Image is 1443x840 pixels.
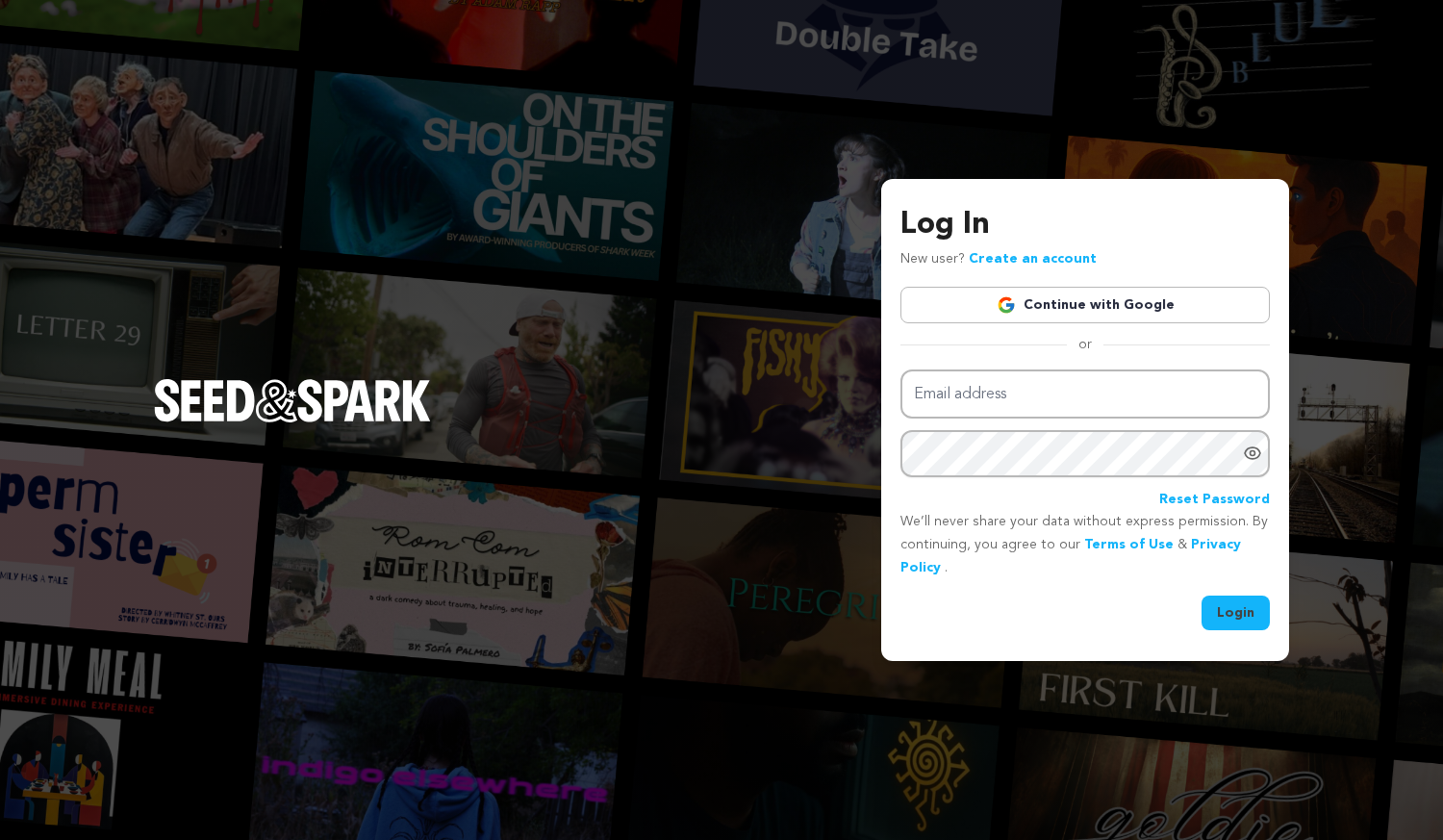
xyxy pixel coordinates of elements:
[1067,335,1103,354] span: or
[1159,489,1270,512] a: Reset Password
[1084,538,1174,551] a: Terms of Use
[1202,596,1270,630] button: Login
[154,379,431,460] a: Seed&Spark Homepage
[154,379,431,421] img: Seed&Spark Logo
[997,295,1016,315] img: Google logo
[969,252,1097,266] a: Create an account
[900,369,1270,419] input: Email address
[900,538,1241,574] a: Privacy Policy
[900,287,1270,323] a: Continue with Google
[900,248,1097,271] p: New user?
[900,511,1270,579] p: We’ll never share your data without express permission. By continuing, you agree to our & .
[900,202,1270,248] h3: Log In
[1243,444,1262,463] a: Show password as plain text. Warning: this will display your password on the screen.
